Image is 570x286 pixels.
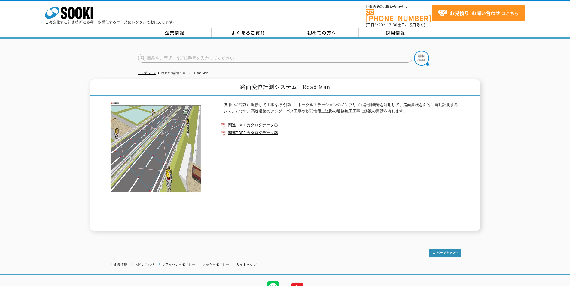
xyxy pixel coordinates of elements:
[138,71,156,75] a: トップページ
[162,263,195,266] a: プライバシーポリシー
[135,263,154,266] a: お問い合わせ
[366,22,425,28] span: (平日 ～ 土日、祝日除く)
[236,263,256,266] a: サイトマップ
[375,22,383,28] span: 8:50
[429,249,461,257] img: トップページへ
[138,54,412,63] input: 商品名、型式、NETIS番号を入力してください
[138,28,212,37] a: 企業情報
[387,22,398,28] span: 17:30
[450,9,500,16] strong: お見積り･お問い合わせ
[212,28,285,37] a: よくあるご質問
[307,29,336,36] span: 初めての方へ
[359,28,432,37] a: 採用情報
[109,102,203,193] img: 路面変位計測システム Road Man
[432,5,525,21] a: お見積り･お問い合わせはこちら
[224,102,461,115] p: 供用中の道路に近接して工事を行う際に、トータルステーションのノンプリズム計測機能を利用して、路面変状を面的に自動計測するシステムです。高速道路のアンダーパス工事や軟弱地盤上道路の近接施工工事に多...
[90,79,480,96] h1: 路面変位計測システム Road Man
[114,263,127,266] a: 企業情報
[438,9,518,18] span: はこちら
[221,121,461,129] a: 関連PDF1 カタログデータ①
[45,20,177,24] p: 日々進化する計測技術と多種・多様化するニーズにレンタルでお応えします。
[157,70,208,76] li: 路面変位計測システム Road Man
[285,28,359,37] a: 初めての方へ
[221,129,461,137] a: 関連PDF2 カタログデータ②
[366,5,432,9] span: お電話でのお問い合わせは
[414,51,429,66] img: btn_search.png
[203,263,229,266] a: クッキーポリシー
[366,9,432,22] a: [PHONE_NUMBER]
